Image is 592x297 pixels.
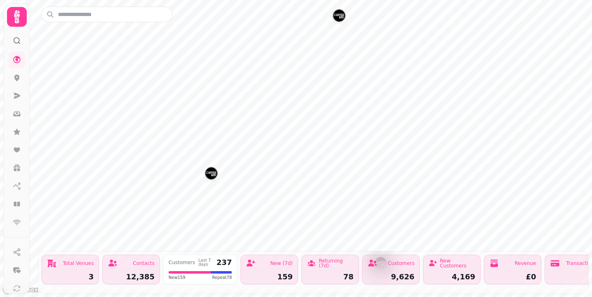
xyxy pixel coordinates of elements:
div: 237 [216,259,232,266]
div: New (7d) [270,261,293,266]
div: Map marker [205,167,218,182]
div: New Customers [440,258,475,268]
div: 78 [307,273,354,281]
div: Last 7 days [199,258,213,267]
button: Coffee Boy Huddersfield [205,167,218,180]
div: 4,169 [428,273,475,281]
div: Contacts [133,261,155,266]
div: Total Venues [63,261,94,266]
div: 3 [47,273,94,281]
div: £0 [489,273,536,281]
div: 9,626 [368,273,414,281]
div: 159 [246,273,293,281]
div: Revenue [515,261,536,266]
a: Mapbox logo [2,285,39,295]
span: Repeat 78 [212,274,232,281]
span: New 159 [169,274,185,281]
div: Customers [169,260,195,265]
div: Customers [388,261,414,266]
div: 12,385 [108,273,155,281]
div: Returning (7d) [319,258,354,268]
